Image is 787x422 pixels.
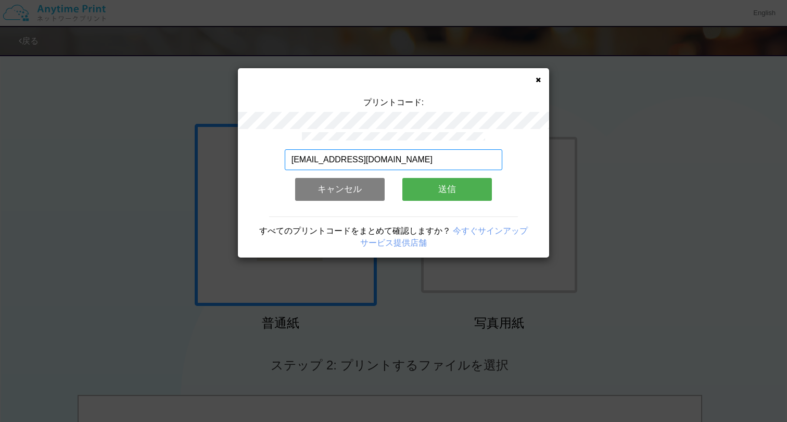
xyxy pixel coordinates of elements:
input: メールアドレス [285,149,503,170]
button: キャンセル [295,178,385,201]
span: すべてのプリントコードをまとめて確認しますか？ [259,226,451,235]
button: 送信 [402,178,492,201]
a: サービス提供店舗 [360,238,427,247]
span: プリントコード: [363,98,424,107]
a: 今すぐサインアップ [453,226,528,235]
